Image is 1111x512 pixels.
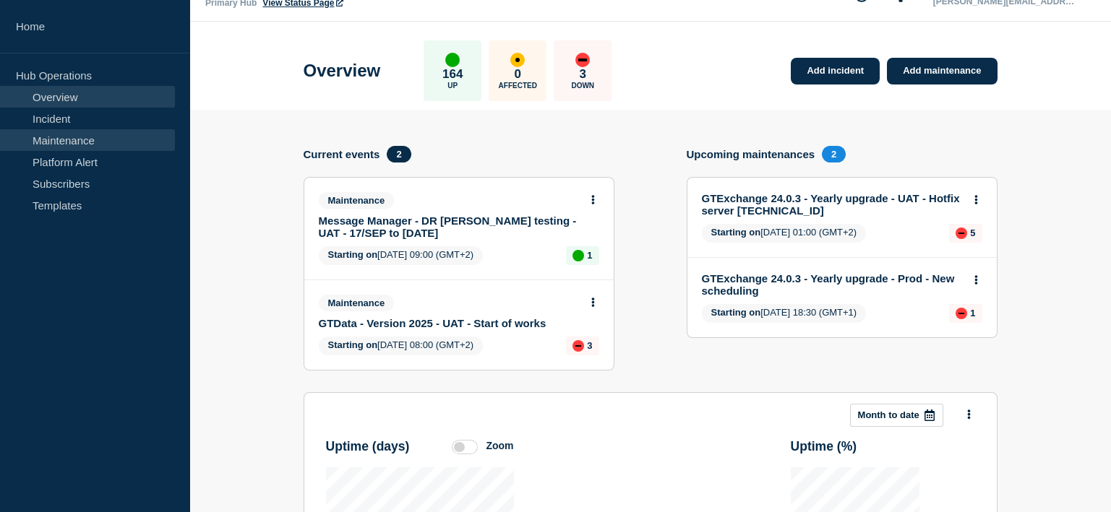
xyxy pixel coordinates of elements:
a: Message Manager - DR [PERSON_NAME] testing - UAT - 17/SEP to [DATE] [319,214,580,239]
span: Maintenance [319,295,395,311]
a: Add maintenance [887,58,997,84]
a: Add incident [791,58,880,84]
div: affected [510,53,525,67]
span: Starting on [328,339,378,350]
a: GTExchange 24.0.3 - Yearly upgrade - UAT - Hotfix server [TECHNICAL_ID] [702,192,963,217]
span: Maintenance [319,192,395,209]
a: GTData - Version 2025 - UAT - Start of works [319,317,580,329]
p: 1 [970,308,975,318]
h1: Overview [304,61,381,81]
h4: Upcoming maintenances [687,148,815,160]
div: Zoom [486,440,513,451]
div: down [572,340,584,352]
p: Month to date [858,409,919,420]
span: [DATE] 18:30 (GMT+1) [702,304,867,323]
span: [DATE] 01:00 (GMT+2) [702,224,867,243]
p: Affected [499,82,537,90]
span: Starting on [711,307,761,318]
p: 164 [442,67,463,82]
span: 2 [822,146,846,162]
p: Down [571,82,594,90]
p: 3 [580,67,586,82]
h4: Current events [304,148,380,160]
p: 0 [515,67,521,82]
div: down [956,227,967,239]
p: Up [447,82,458,90]
p: 5 [970,227,975,238]
div: down [956,308,967,319]
span: [DATE] 08:00 (GMT+2) [319,337,484,355]
div: up [445,53,460,67]
span: [DATE] 09:00 (GMT+2) [319,246,484,265]
span: 2 [387,146,411,162]
span: Starting on [328,249,378,260]
p: 3 [587,340,592,351]
button: Month to date [850,404,943,427]
div: down [575,53,590,67]
p: 1 [587,250,592,261]
span: Starting on [711,227,761,238]
h3: Uptime ( % ) [791,439,857,454]
div: up [572,250,584,261]
h3: Uptime ( days ) [326,439,410,454]
a: GTExchange 24.0.3 - Yearly upgrade - Prod - New scheduling [702,272,963,297]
